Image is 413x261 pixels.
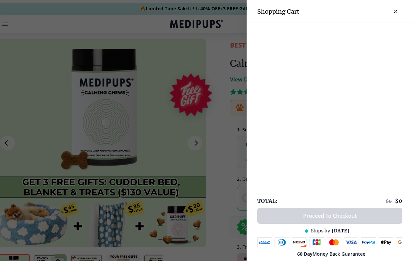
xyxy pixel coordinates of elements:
h3: Shopping Cart [257,8,299,15]
span: TOTAL: [257,197,277,204]
strong: 60 Day [297,251,312,257]
span: Money Back Guarantee [297,251,365,257]
img: paypal [361,237,376,247]
span: $ 0 [386,198,392,204]
img: jcb [309,237,324,247]
img: apple [379,237,393,247]
img: diners-club [275,237,289,247]
img: amex [257,237,272,247]
img: discover [292,237,307,247]
span: Ships by [311,228,330,234]
img: google [396,237,411,247]
span: $ 0 [395,197,402,204]
img: visa [344,237,358,247]
img: mastercard [327,237,341,247]
button: close-cart [389,5,402,18]
span: [DATE] [332,228,349,234]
